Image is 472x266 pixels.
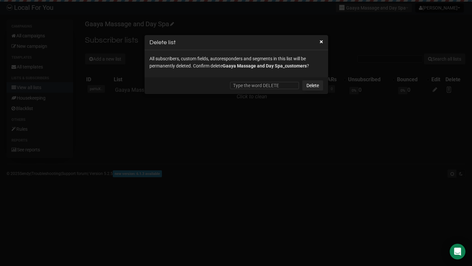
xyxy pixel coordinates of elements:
h3: Delete list [149,38,323,47]
a: Delete [302,80,323,91]
div: Open Intercom Messenger [450,244,465,259]
span: Gaaya Massage and Day Spa_customers [223,63,307,68]
p: All subscribers, custom fields, autoresponders and segments in this list will be permanently dele... [149,55,323,69]
button: × [320,39,323,45]
input: Type the word DELETE [230,82,299,89]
